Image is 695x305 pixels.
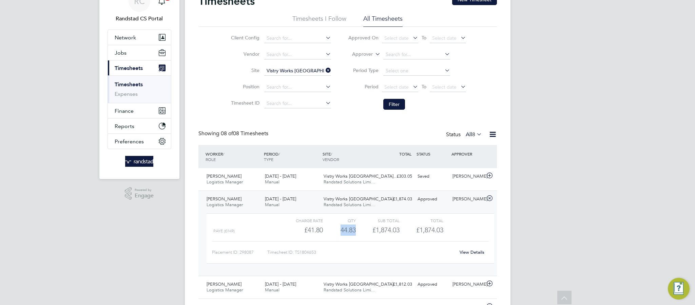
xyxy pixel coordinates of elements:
[229,100,259,106] label: Timesheet ID
[108,75,171,103] div: Timesheets
[264,83,331,92] input: Search for...
[415,148,450,160] div: STATUS
[384,84,409,90] span: Select date
[324,173,398,179] span: Vistry Works [GEOGRAPHIC_DATA]…
[415,194,450,205] div: Approved
[115,108,134,114] span: Finance
[115,65,143,71] span: Timesheets
[265,179,279,185] span: Manual
[460,249,484,255] a: View Details
[279,225,323,236] div: £41.80
[207,287,243,293] span: Logistics Manager
[229,35,259,41] label: Client Config
[415,171,450,182] div: Saved
[108,15,171,23] span: Randstad CS Portal
[265,173,296,179] span: [DATE] - [DATE]
[262,148,321,165] div: PERIOD
[348,84,379,90] label: Period
[399,151,411,157] span: TOTAL
[324,179,375,185] span: Randstad Solutions Limi…
[323,216,356,225] div: QTY
[213,229,235,233] span: PAYE (£/HR)
[221,130,233,137] span: 08 of
[384,35,409,41] span: Select date
[221,130,268,137] span: 08 Timesheets
[207,179,243,185] span: Logistics Manager
[420,33,428,42] span: To
[135,193,154,199] span: Engage
[363,15,403,27] li: All Timesheets
[207,202,243,208] span: Logistics Manager
[206,157,216,162] span: ROLE
[342,51,373,58] label: Approver
[115,81,143,88] a: Timesheets
[115,138,144,145] span: Preferences
[380,194,415,205] div: £1,874.03
[324,287,375,293] span: Randstad Solutions Limi…
[348,35,379,41] label: Approved On
[265,287,279,293] span: Manual
[198,130,270,137] div: Showing
[466,131,482,138] label: All
[323,157,339,162] span: VENDOR
[432,35,457,41] span: Select date
[450,148,485,160] div: APPROVER
[115,50,127,56] span: Jobs
[125,187,154,200] a: Powered byEngage
[383,99,405,110] button: Filter
[207,196,242,202] span: [PERSON_NAME]
[416,226,443,234] span: £1,874.03
[264,50,331,59] input: Search for...
[108,134,171,149] button: Preferences
[331,151,332,157] span: /
[668,278,690,300] button: Engage Resource Center
[212,247,267,258] div: Placement ID: 298087
[279,216,323,225] div: Charge rate
[400,216,443,225] div: Total
[108,30,171,45] button: Network
[204,148,263,165] div: WORKER
[348,67,379,73] label: Period Type
[115,123,134,129] span: Reports
[323,225,356,236] div: 44.83
[356,225,400,236] div: £1,874.03
[383,66,450,76] input: Select one
[108,156,171,167] a: Go to home page
[115,91,138,97] a: Expenses
[264,66,331,76] input: Search for...
[278,151,280,157] span: /
[321,148,380,165] div: SITE
[380,171,415,182] div: £303.05
[135,187,154,193] span: Powered by
[108,103,171,118] button: Finance
[264,34,331,43] input: Search for...
[450,194,485,205] div: [PERSON_NAME]
[450,279,485,290] div: [PERSON_NAME]
[446,130,483,140] div: Status
[207,281,242,287] span: [PERSON_NAME]
[383,50,450,59] input: Search for...
[432,84,457,90] span: Select date
[108,45,171,60] button: Jobs
[267,247,456,258] div: Timesheet ID: TS1804653
[115,34,136,41] span: Network
[265,281,296,287] span: [DATE] - [DATE]
[229,67,259,73] label: Site
[265,196,296,202] span: [DATE] - [DATE]
[125,156,153,167] img: randstad-logo-retina.png
[450,171,485,182] div: [PERSON_NAME]
[229,84,259,90] label: Position
[264,99,331,108] input: Search for...
[415,279,450,290] div: Approved
[223,151,224,157] span: /
[356,216,400,225] div: Sub Total
[229,51,259,57] label: Vendor
[324,202,375,208] span: Randstad Solutions Limi…
[292,15,346,27] li: Timesheets I Follow
[265,202,279,208] span: Manual
[324,196,398,202] span: Vistry Works [GEOGRAPHIC_DATA]…
[108,60,171,75] button: Timesheets
[380,279,415,290] div: £1,812.03
[324,281,398,287] span: Vistry Works [GEOGRAPHIC_DATA]…
[264,157,273,162] span: TYPE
